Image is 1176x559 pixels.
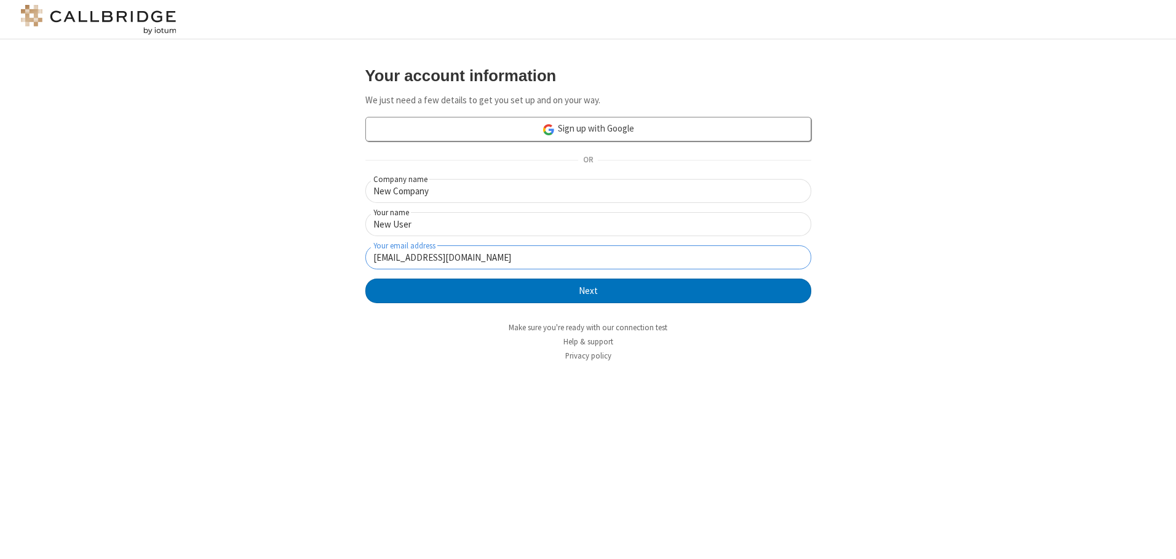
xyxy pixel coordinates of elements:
[365,67,811,84] h3: Your account information
[365,117,811,141] a: Sign up with Google
[509,322,667,333] a: Make sure you're ready with our connection test
[563,336,613,347] a: Help & support
[18,5,178,34] img: logo@2x.png
[365,279,811,303] button: Next
[365,179,811,203] input: Company name
[542,123,555,137] img: google-icon.png
[365,93,811,108] p: We just need a few details to get you set up and on your way.
[578,152,598,169] span: OR
[365,212,811,236] input: Your name
[565,351,611,361] a: Privacy policy
[365,245,811,269] input: Your email address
